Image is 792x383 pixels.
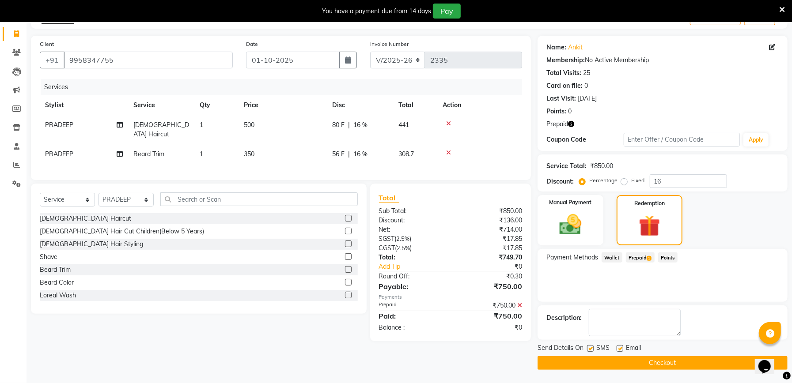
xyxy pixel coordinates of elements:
[546,253,598,262] span: Payment Methods
[397,244,410,252] span: 2.5%
[546,56,779,65] div: No Active Membership
[372,253,451,262] div: Total:
[244,150,254,158] span: 350
[372,244,451,253] div: ( )
[194,95,239,115] th: Qty
[546,313,582,323] div: Description:
[372,301,451,310] div: Prepaid
[40,252,57,262] div: Shave
[647,256,652,261] span: 1
[546,43,566,52] div: Name:
[546,161,587,171] div: Service Total:
[40,278,74,287] div: Beard Color
[200,150,203,158] span: 1
[584,81,588,90] div: 0
[546,177,574,186] div: Discount:
[398,150,414,158] span: 308.7
[372,262,464,271] a: Add Tip
[398,121,409,129] span: 441
[658,252,678,263] span: Points
[393,95,437,115] th: Total
[589,176,618,184] label: Percentage
[244,121,254,129] span: 500
[743,133,769,146] button: Apply
[538,343,584,354] span: Send Details On
[40,240,143,249] div: [DEMOGRAPHIC_DATA] Hair Styling
[634,199,665,207] label: Redemption
[546,68,581,78] div: Total Visits:
[755,348,783,374] iframe: chat widget
[631,176,644,184] label: Fixed
[433,4,461,19] button: Pay
[239,95,327,115] th: Price
[463,262,529,271] div: ₹0
[372,216,451,225] div: Discount:
[40,291,76,300] div: Loreal Wash
[40,52,64,68] button: +91
[372,311,451,321] div: Paid:
[45,121,73,129] span: PRADEEP
[128,95,194,115] th: Service
[546,120,568,129] span: Prepaid
[451,234,529,244] div: ₹17.85
[372,281,451,292] div: Payable:
[353,150,368,159] span: 16 %
[246,40,258,48] label: Date
[632,213,667,239] img: _gift.svg
[553,212,589,237] img: _cash.svg
[353,120,368,130] span: 16 %
[451,281,529,292] div: ₹750.00
[568,43,583,52] a: Ankit
[451,272,529,281] div: ₹0.30
[379,235,395,243] span: SGST
[596,343,610,354] span: SMS
[546,135,624,144] div: Coupon Code
[397,235,410,242] span: 2.5%
[332,120,345,130] span: 80 F
[590,161,613,171] div: ₹850.00
[40,265,71,274] div: Beard Trim
[40,40,54,48] label: Client
[372,323,451,332] div: Balance :
[348,120,350,130] span: |
[451,244,529,253] div: ₹17.85
[451,253,529,262] div: ₹749.70
[546,81,583,90] div: Card on file:
[451,311,529,321] div: ₹750.00
[327,95,393,115] th: Disc
[372,272,451,281] div: Round Off:
[322,7,431,16] div: You have a payment due from 14 days
[45,150,73,158] span: PRADEEP
[372,207,451,216] div: Sub Total:
[133,121,189,138] span: [DEMOGRAPHIC_DATA] Haircut
[538,356,788,370] button: Checkout
[451,225,529,234] div: ₹714.00
[40,214,131,223] div: [DEMOGRAPHIC_DATA] Haircut
[546,107,566,116] div: Points:
[372,225,451,234] div: Net:
[379,293,522,301] div: Payments
[546,56,585,65] div: Membership:
[372,234,451,244] div: ( )
[568,107,572,116] div: 0
[626,252,655,263] span: Prepaid
[549,199,591,207] label: Manual Payment
[626,343,641,354] span: Email
[451,323,529,332] div: ₹0
[451,301,529,310] div: ₹750.00
[451,207,529,216] div: ₹850.00
[578,94,597,103] div: [DATE]
[370,40,409,48] label: Invoice Number
[583,68,590,78] div: 25
[437,95,522,115] th: Action
[602,252,622,263] span: Wallet
[41,79,529,95] div: Services
[451,216,529,225] div: ₹136.00
[379,193,399,203] span: Total
[40,95,128,115] th: Stylist
[624,133,740,146] input: Enter Offer / Coupon Code
[200,121,203,129] span: 1
[379,244,395,252] span: CGST
[332,150,345,159] span: 56 F
[40,227,204,236] div: [DEMOGRAPHIC_DATA] Hair Cut Children(Below 5 Years)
